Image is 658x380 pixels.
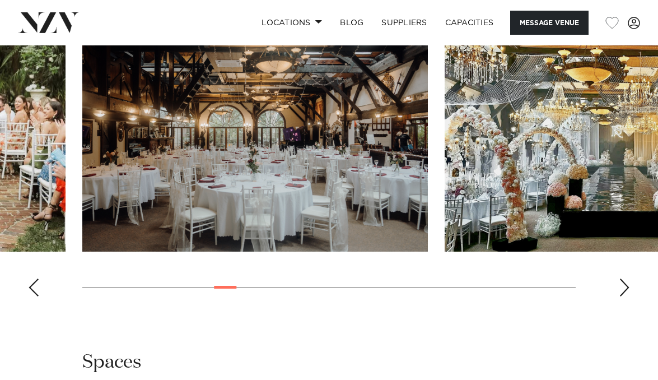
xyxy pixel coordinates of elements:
[510,11,589,35] button: Message Venue
[331,11,372,35] a: BLOG
[18,12,79,33] img: nzv-logo.png
[253,11,331,35] a: Locations
[372,11,436,35] a: SUPPLIERS
[82,350,141,376] h2: Spaces
[436,11,503,35] a: Capacities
